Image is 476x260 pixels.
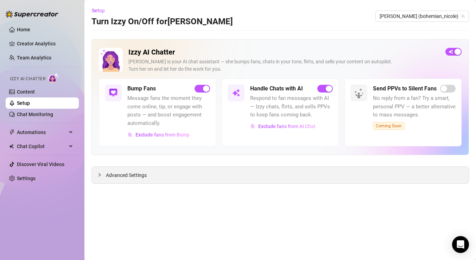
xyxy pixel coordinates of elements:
[109,89,118,97] img: svg%3e
[9,129,15,135] span: thunderbolt
[17,100,30,106] a: Setup
[91,16,233,27] h3: Turn Izzy On/Off for [PERSON_NAME]
[97,173,102,177] span: collapsed
[17,55,51,61] a: Team Analytics
[452,236,469,253] div: Open Intercom Messenger
[10,76,45,82] span: Izzy AI Chatter
[17,176,36,181] a: Settings
[127,129,190,140] button: Exclude fans from Bump
[258,123,316,129] span: Exclude fans from AI Chat
[135,132,190,138] span: Exclude fans from Bump
[99,48,123,72] img: Izzy AI Chatter
[48,73,59,83] img: AI Chatter
[17,38,73,49] a: Creator Analytics
[250,124,255,129] img: svg%3e
[106,171,147,179] span: Advanced Settings
[128,132,133,137] img: svg%3e
[92,8,105,13] span: Setup
[17,141,67,152] span: Chat Copilot
[250,84,303,93] h5: Handle Chats with AI
[373,122,405,130] span: Coming Soon
[354,88,366,100] img: silent-fans-ppv-o-N6Mmdf.svg
[127,94,210,127] span: Message fans the moment they come online, tip, or engage with posts — and boost engagement automa...
[17,161,64,167] a: Discover Viral Videos
[127,84,156,93] h5: Bump Fans
[17,112,53,117] a: Chat Monitoring
[17,89,35,95] a: Content
[9,144,14,149] img: Chat Copilot
[17,27,30,32] a: Home
[380,11,465,21] span: Nicole (bohemian_nicole)
[97,171,106,179] div: collapsed
[373,94,456,119] span: No reply from a fan? Try a smart, personal PPV — a better alternative to mass messages.
[128,58,440,73] div: [PERSON_NAME] is your AI chat assistant — she bumps fans, chats in your tone, flirts, and sells y...
[250,121,316,132] button: Exclude fans from AI Chat
[232,89,240,97] img: svg%3e
[461,14,465,18] span: team
[128,48,440,57] h2: Izzy AI Chatter
[6,11,58,18] img: logo-BBDzfeDw.svg
[250,94,333,119] span: Respond to fan messages with AI — Izzy chats, flirts, and sells PPVs to keep fans coming back.
[91,5,110,16] button: Setup
[17,127,67,138] span: Automations
[373,84,437,93] h5: Send PPVs to Silent Fans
